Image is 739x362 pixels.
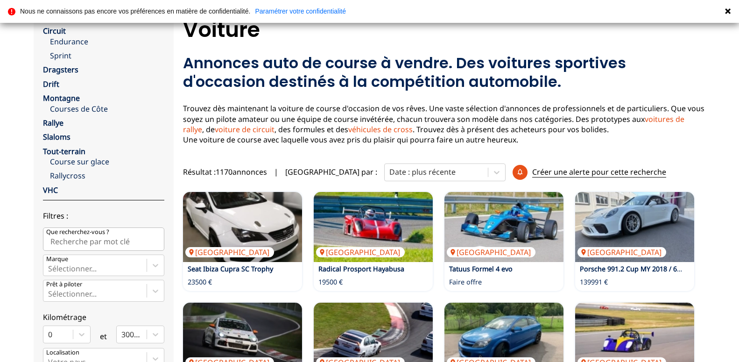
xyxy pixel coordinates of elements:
h1: Voiture [183,19,706,41]
p: Kilométrage [43,312,164,322]
a: Slaloms [43,132,70,142]
p: [GEOGRAPHIC_DATA] [316,247,405,257]
p: 23500 € [188,277,212,287]
a: Paramétrer votre confidentialité [255,8,346,14]
p: Filtres : [43,211,164,221]
p: et [100,331,107,341]
p: [GEOGRAPHIC_DATA] [185,247,274,257]
p: 19500 € [318,277,343,287]
img: Tatuus Formel 4 evo [444,192,563,262]
img: Seat Ibiza Cupra SC Trophy [183,192,302,262]
a: Drift [43,79,59,89]
a: Rallye [43,118,63,128]
h2: Annonces auto de course à vendre. Des voitures sportives d'occasion destinés à la compétition aut... [183,54,706,91]
a: Course sur glace [50,156,164,167]
a: VHC [43,185,58,195]
a: Circuit [43,26,66,36]
a: voiture de circuit [215,124,274,135]
p: Faire offre [449,277,482,287]
p: Trouvez dès maintenant la voiture de course d'occasion de vos rêves. Une vaste sélection d'annonc... [183,103,706,145]
input: 300000 [121,330,123,339]
a: Rallycross [50,170,164,181]
a: Tatuus Formel 4 evo [449,264,513,273]
input: 0 [48,330,50,339]
a: Dragsters [43,64,78,75]
a: Montagne [43,93,80,103]
p: [GEOGRAPHIC_DATA] par : [285,167,377,177]
a: Radical Prosport Hayabusa [318,264,404,273]
p: Marque [46,255,68,263]
p: [GEOGRAPHIC_DATA] [577,247,666,257]
span: Résultat : 1170 annonces [183,167,267,177]
a: Radical Prosport Hayabusa[GEOGRAPHIC_DATA] [314,192,433,262]
input: Que recherchez-vous ? [43,227,164,251]
a: Seat Ibiza Cupra SC Trophy [188,264,273,273]
a: Courses de Côte [50,104,164,114]
p: 139991 € [580,277,608,287]
span: | [274,167,278,177]
img: Radical Prosport Hayabusa [314,192,433,262]
p: Localisation [46,348,79,357]
img: Porsche 991.2 Cup MY 2018 / 63 Std Gesamtlaufzeit [575,192,694,262]
a: Tatuus Formel 4 evo[GEOGRAPHIC_DATA] [444,192,563,262]
p: Créer une alerte pour cette recherche [532,167,666,177]
p: Prêt à piloter [46,280,82,289]
p: Que recherchez-vous ? [46,228,109,236]
a: voitures de rallye [183,114,684,135]
a: véhicules de cross [348,124,413,135]
a: Porsche 991.2 Cup MY 2018 / 63 Std Gesamtlaufzeit[GEOGRAPHIC_DATA] [575,192,694,262]
a: Tout-terrain [43,146,85,156]
p: Nous ne connaissons pas encore vos préférences en matière de confidentialité. [20,8,250,14]
input: MarqueSélectionner... [48,264,50,273]
a: Endurance [50,36,164,47]
a: Sprint [50,50,164,61]
input: Prêt à piloterSélectionner... [48,290,50,298]
p: [GEOGRAPHIC_DATA] [447,247,535,257]
a: Seat Ibiza Cupra SC Trophy[GEOGRAPHIC_DATA] [183,192,302,262]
